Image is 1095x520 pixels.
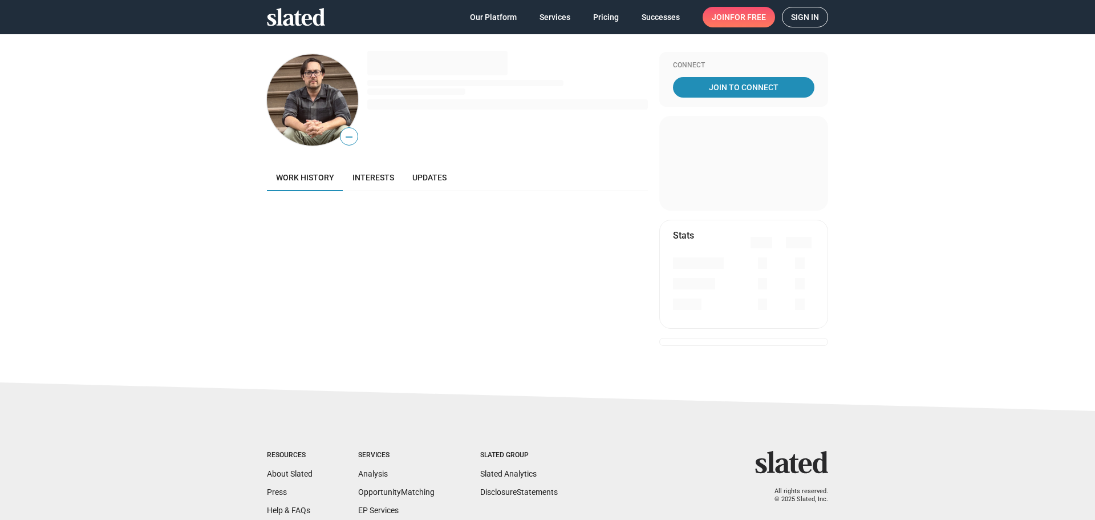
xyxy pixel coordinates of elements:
div: Services [358,451,435,460]
span: Pricing [593,7,619,27]
span: Join [712,7,766,27]
a: Slated Analytics [480,469,537,478]
span: — [340,130,358,144]
span: Successes [642,7,680,27]
a: Successes [632,7,689,27]
div: Slated Group [480,451,558,460]
a: Sign in [782,7,828,27]
a: Updates [403,164,456,191]
a: Work history [267,164,343,191]
span: Updates [412,173,447,182]
div: Resources [267,451,313,460]
a: EP Services [358,506,399,515]
span: Sign in [791,7,819,27]
span: Work history [276,173,334,182]
a: Pricing [584,7,628,27]
p: All rights reserved. © 2025 Slated, Inc. [763,487,828,504]
span: Services [540,7,570,27]
span: Join To Connect [675,77,812,98]
a: Join To Connect [673,77,814,98]
a: DisclosureStatements [480,487,558,497]
a: Interests [343,164,403,191]
span: for free [730,7,766,27]
a: Services [530,7,579,27]
a: OpportunityMatching [358,487,435,497]
mat-card-title: Stats [673,229,694,241]
a: Our Platform [461,7,526,27]
a: Joinfor free [703,7,775,27]
a: Help & FAQs [267,506,310,515]
a: Analysis [358,469,388,478]
a: Press [267,487,287,497]
div: Connect [673,61,814,70]
span: Our Platform [470,7,517,27]
span: Interests [352,173,394,182]
a: About Slated [267,469,313,478]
